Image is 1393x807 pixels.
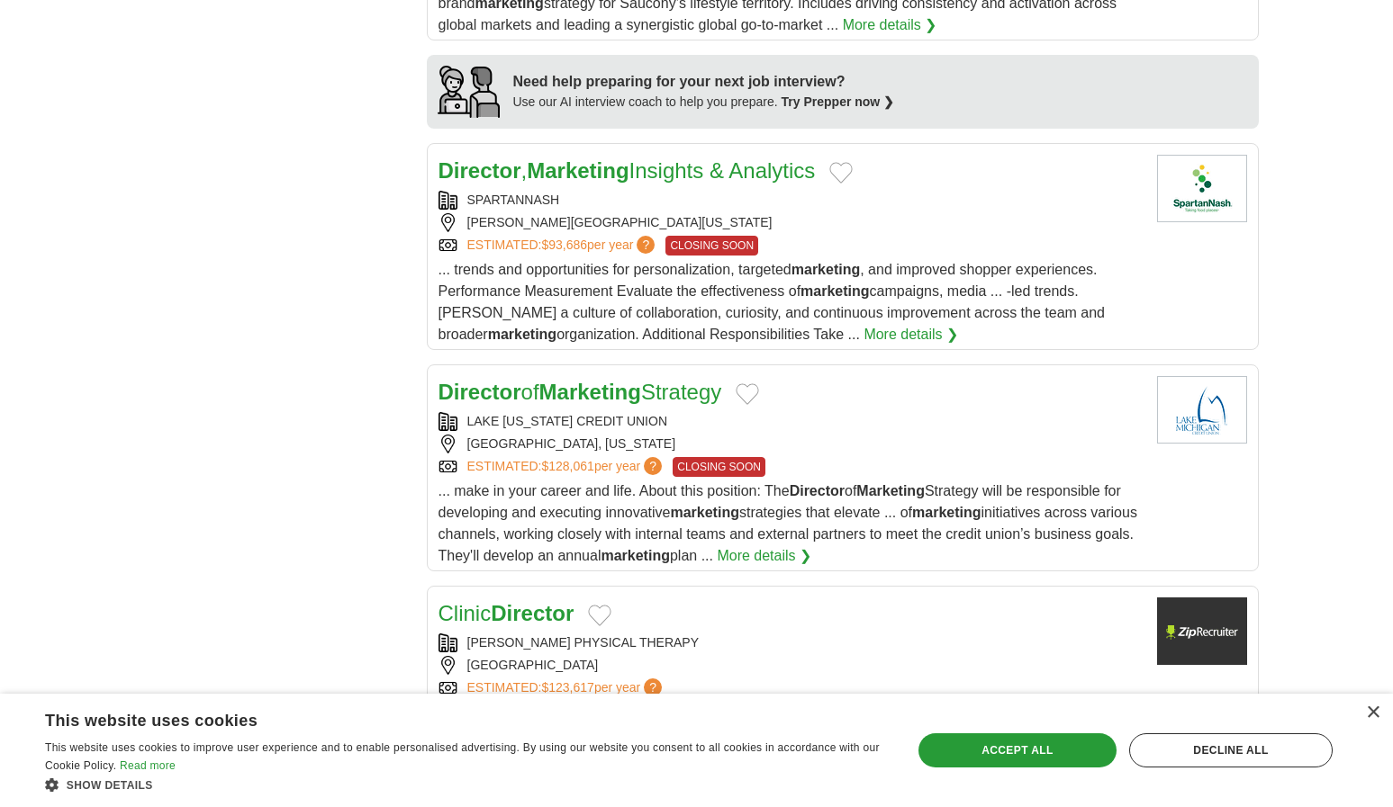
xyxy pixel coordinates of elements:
a: ESTIMATED:$123,617per year? [467,678,666,697]
div: [PERSON_NAME][GEOGRAPHIC_DATA][US_STATE] [439,213,1143,232]
strong: Director [439,158,521,183]
a: ESTIMATED:$93,686per year? [467,236,659,256]
button: Add to favorite jobs [588,605,611,626]
div: Need help preparing for your next job interview? [513,71,895,93]
strong: Director [439,380,521,404]
button: Add to favorite jobs [829,162,853,184]
a: Read more, opens a new window [120,759,176,772]
strong: marketing [488,327,556,342]
span: ? [637,236,655,254]
span: This website uses cookies to improve user experience and to enable personalised advertising. By u... [45,741,880,772]
div: [GEOGRAPHIC_DATA], [US_STATE] [439,435,1143,453]
strong: Marketing [856,483,925,498]
a: More details ❯ [864,324,958,345]
span: Show details [67,779,153,792]
div: Accept all [918,733,1117,767]
span: ? [644,457,662,475]
div: [PERSON_NAME] PHYSICAL THERAPY [439,633,1143,652]
strong: marketing [912,505,981,520]
strong: marketing [601,548,669,563]
div: This website uses cookies [45,704,841,731]
a: SPARTANNASH [467,193,560,207]
span: $93,686 [541,238,587,252]
strong: marketing [801,283,869,299]
strong: marketing [670,505,738,520]
strong: marketing [791,262,860,277]
a: LAKE [US_STATE] CREDIT UNION [467,414,668,428]
strong: Director [491,601,574,625]
button: Add to favorite jobs [736,383,759,405]
img: Lake Michigan Credit Union logo [1157,376,1247,444]
a: More details ❯ [717,545,811,567]
span: CLOSING SOON [673,457,765,477]
a: More details ❯ [843,14,937,36]
a: DirectorofMarketingStrategy [439,380,722,404]
strong: Marketing [539,380,641,404]
div: Use our AI interview coach to help you prepare. [513,93,895,112]
div: [GEOGRAPHIC_DATA] [439,656,1143,675]
div: Close [1366,706,1379,720]
strong: Marketing [527,158,629,183]
a: Try Prepper now ❯ [782,94,895,109]
strong: Director [790,483,845,498]
div: Show details [45,776,886,794]
span: CLOSING SOON [665,236,758,256]
span: ? [644,678,662,696]
img: Company logo [1157,597,1247,665]
div: Decline all [1129,733,1333,767]
span: ... trends and opportunities for personalization, targeted , and improved shopper experiences. Pe... [439,262,1106,342]
span: ... make in your career and life. About this position: The of Strategy will be responsible for de... [439,483,1137,563]
span: $123,617 [541,680,593,695]
span: $128,061 [541,459,593,473]
a: Director,MarketingInsights & Analytics [439,158,816,183]
a: ClinicDirector [439,601,574,625]
img: SpartanNash logo [1157,155,1247,222]
a: ESTIMATED:$128,061per year? [467,457,666,477]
